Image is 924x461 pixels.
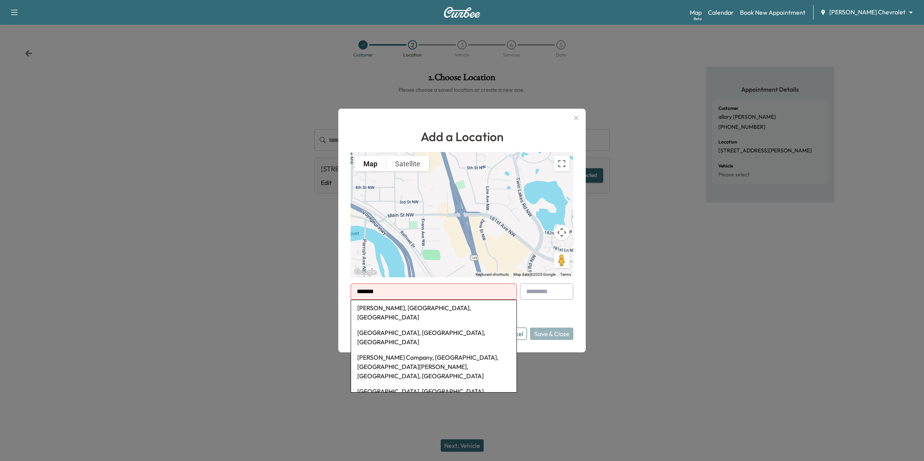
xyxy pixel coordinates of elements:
span: Map data ©2025 Google [513,272,556,277]
a: Calendar [708,8,734,17]
li: [PERSON_NAME] Company, [GEOGRAPHIC_DATA], [GEOGRAPHIC_DATA][PERSON_NAME], [GEOGRAPHIC_DATA], [GEO... [351,350,517,384]
li: [GEOGRAPHIC_DATA], [GEOGRAPHIC_DATA], [GEOGRAPHIC_DATA] [351,325,517,350]
button: Map camera controls [554,225,569,240]
a: MapBeta [690,8,702,17]
a: Open this area in Google Maps (opens a new window) [353,267,378,277]
li: [PERSON_NAME], [GEOGRAPHIC_DATA], [GEOGRAPHIC_DATA] [351,300,517,325]
span: [PERSON_NAME] Chevrolet [829,8,905,17]
h1: Add a Location [351,127,573,146]
button: Drag Pegman onto the map to open Street View [554,253,569,268]
a: Book New Appointment [740,8,805,17]
button: Toggle fullscreen view [554,156,569,171]
a: Terms [560,272,571,277]
li: [GEOGRAPHIC_DATA], [GEOGRAPHIC_DATA], [GEOGRAPHIC_DATA] [351,384,517,408]
button: Show street map [355,156,386,171]
div: Beta [694,16,702,22]
img: Curbee Logo [443,7,481,18]
button: Show satellite imagery [386,156,429,171]
img: Google [353,267,378,277]
button: Keyboard shortcuts [476,272,509,277]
